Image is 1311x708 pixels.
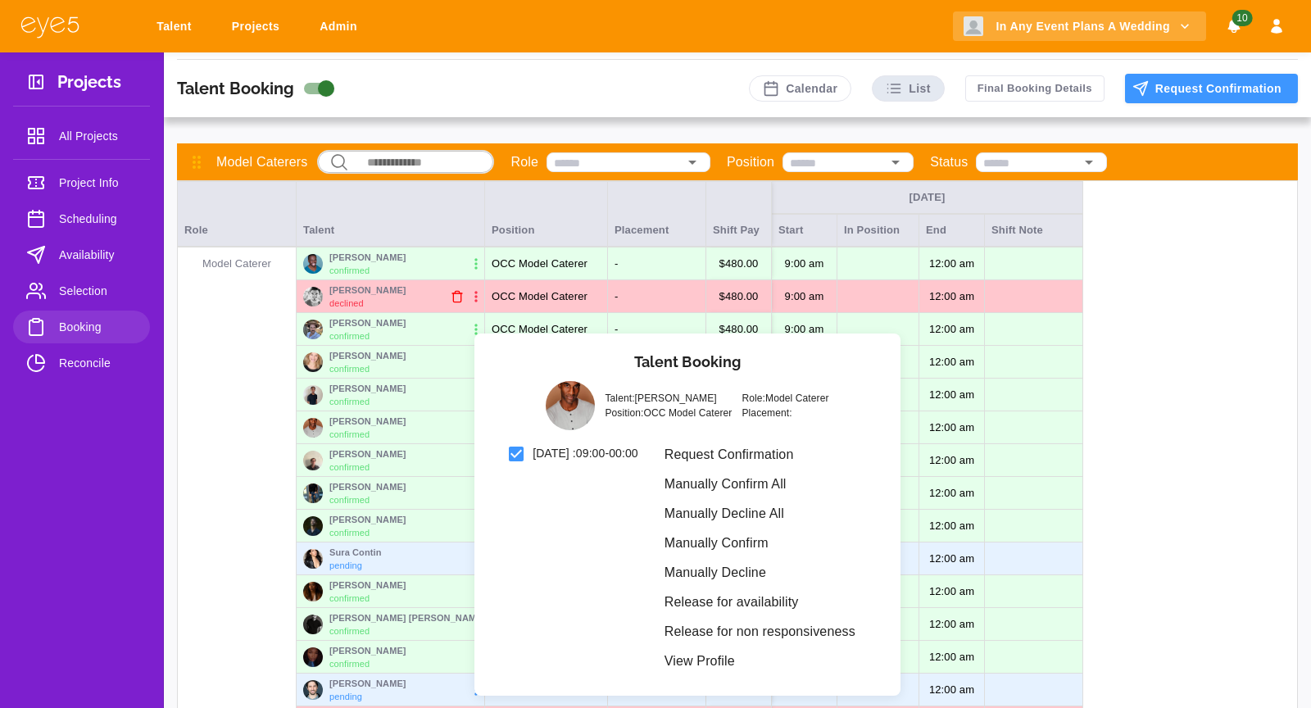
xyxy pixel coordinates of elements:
p: Position: OCC Model Caterer [605,406,732,420]
p: Role: Model Caterer [742,391,828,406]
li: Release for non responsiveness [651,617,869,647]
li: Manually Decline [651,558,869,588]
li: Manually Decline All [651,499,869,529]
h6: Talent Booking [634,353,742,371]
li: Manually Confirm [651,529,869,558]
h6: [DATE] : 09:00 - 00:00 [533,445,638,463]
li: Release for availability [651,588,869,617]
p: Placement: [742,406,828,420]
img: c9cd2230-3af4-11ef-a04b-5bf94ed21a41 [546,381,595,430]
p: Talent: [PERSON_NAME] [605,391,732,406]
li: Manually Confirm All [651,470,869,499]
li: View Profile [651,647,869,676]
li: Request Confirmation [651,440,869,470]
